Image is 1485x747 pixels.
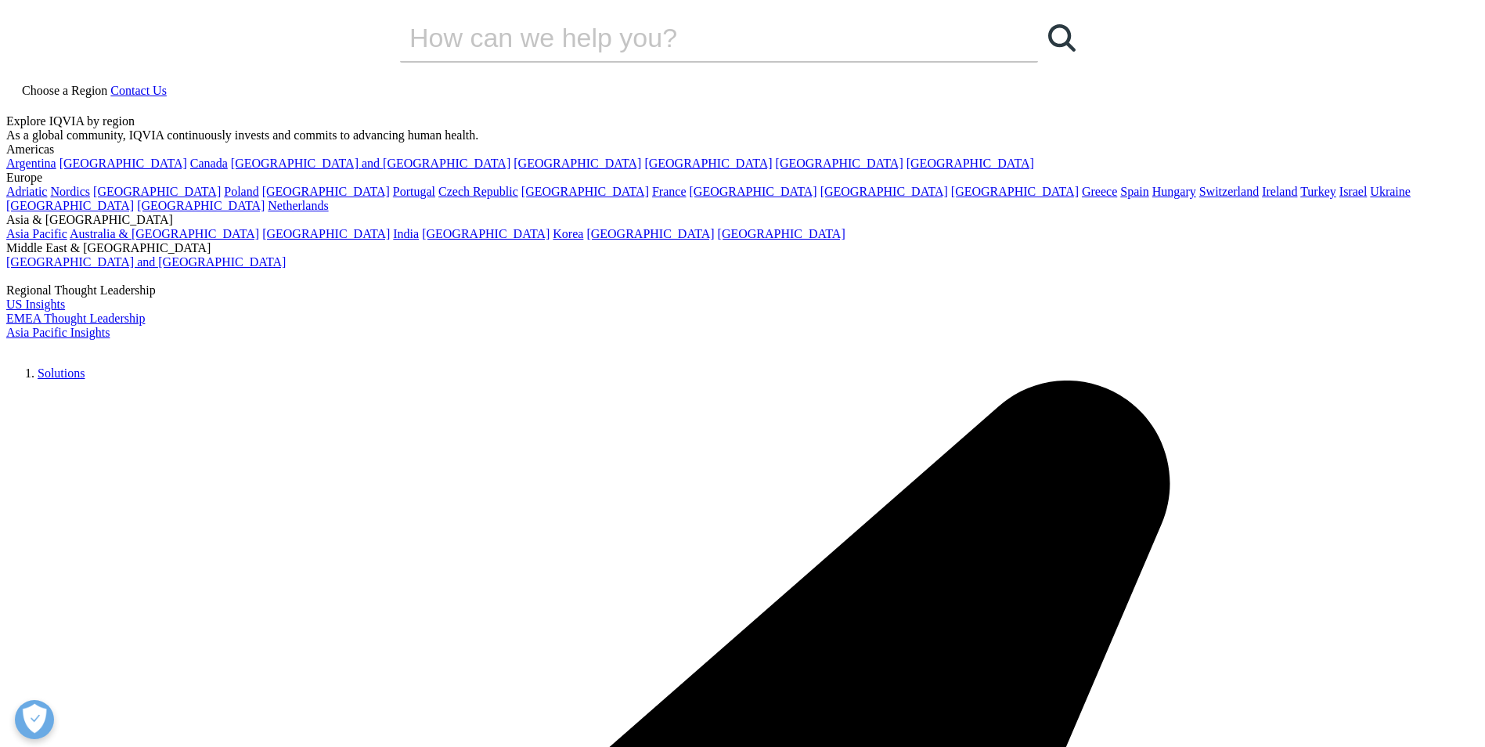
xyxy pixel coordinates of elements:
a: Australia & [GEOGRAPHIC_DATA] [70,227,259,240]
div: Explore IQVIA by region [6,114,1479,128]
a: France [652,185,687,198]
a: Asia Pacific [6,227,67,240]
a: Turkey [1300,185,1336,198]
div: Middle East & [GEOGRAPHIC_DATA] [6,241,1479,255]
a: [GEOGRAPHIC_DATA] [59,157,187,170]
a: Argentina [6,157,56,170]
a: Nordics [50,185,90,198]
div: As a global community, IQVIA continuously invests and commits to advancing human health. [6,128,1479,143]
button: Open Preferences [15,700,54,739]
a: Search [1038,14,1085,61]
a: [GEOGRAPHIC_DATA] [521,185,649,198]
div: Asia & [GEOGRAPHIC_DATA] [6,213,1479,227]
a: [GEOGRAPHIC_DATA] [262,227,390,240]
svg: Search [1048,24,1076,52]
a: [GEOGRAPHIC_DATA] [690,185,817,198]
a: Asia Pacific Insights [6,326,110,339]
a: [GEOGRAPHIC_DATA] [951,185,1079,198]
a: Contact Us [110,84,167,97]
a: [GEOGRAPHIC_DATA] [718,227,845,240]
a: Solutions [38,366,85,380]
a: Adriatic [6,185,47,198]
a: Ireland [1262,185,1297,198]
a: [GEOGRAPHIC_DATA] [422,227,550,240]
a: [GEOGRAPHIC_DATA] [820,185,948,198]
a: [GEOGRAPHIC_DATA] [6,199,134,212]
input: Search [400,14,993,61]
a: [GEOGRAPHIC_DATA] [514,157,641,170]
span: Choose a Region [22,84,107,97]
a: [GEOGRAPHIC_DATA] [93,185,221,198]
a: [GEOGRAPHIC_DATA] and [GEOGRAPHIC_DATA] [6,255,286,269]
a: [GEOGRAPHIC_DATA] [906,157,1034,170]
a: [GEOGRAPHIC_DATA] [137,199,265,212]
a: India [393,227,419,240]
a: Ukraine [1370,185,1411,198]
a: Hungary [1152,185,1196,198]
a: Portugal [393,185,435,198]
a: Korea [553,227,583,240]
div: Regional Thought Leadership [6,283,1479,298]
a: Canada [190,157,228,170]
div: Americas [6,143,1479,157]
a: [GEOGRAPHIC_DATA] and [GEOGRAPHIC_DATA] [231,157,510,170]
a: [GEOGRAPHIC_DATA] [644,157,772,170]
a: Poland [224,185,258,198]
a: [GEOGRAPHIC_DATA] [586,227,714,240]
a: Israel [1339,185,1368,198]
a: Czech Republic [438,185,518,198]
a: Netherlands [268,199,328,212]
a: Switzerland [1199,185,1259,198]
a: [GEOGRAPHIC_DATA] [776,157,903,170]
a: [GEOGRAPHIC_DATA] [262,185,390,198]
a: Spain [1120,185,1148,198]
a: Greece [1082,185,1117,198]
a: US Insights [6,298,65,311]
a: EMEA Thought Leadership [6,312,145,325]
div: Europe [6,171,1479,185]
